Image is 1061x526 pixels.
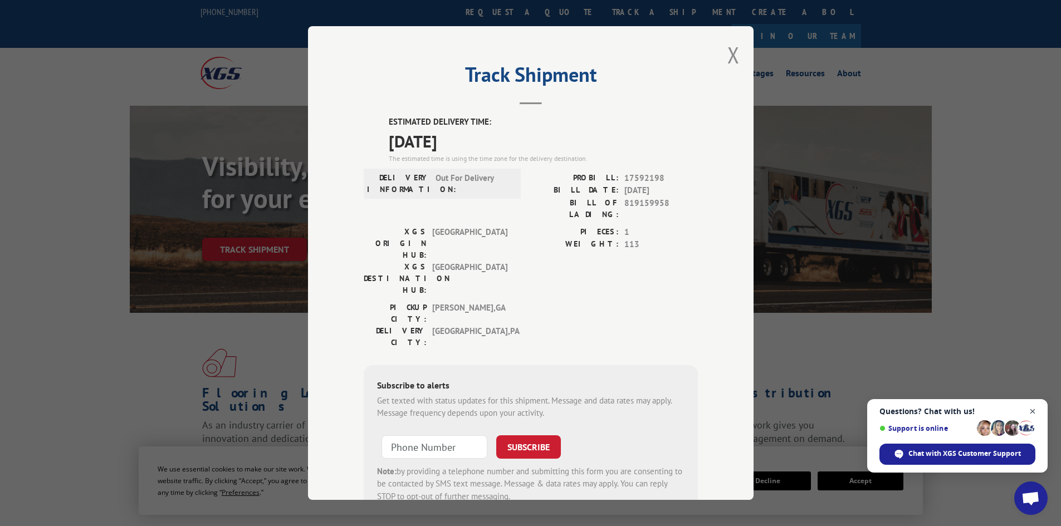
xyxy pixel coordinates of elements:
[382,435,487,459] input: Phone Number
[389,154,698,164] div: The estimated time is using the time zone for the delivery destination.
[364,226,427,261] label: XGS ORIGIN HUB:
[879,424,973,432] span: Support is online
[364,261,427,296] label: XGS DESTINATION HUB:
[389,116,698,129] label: ESTIMATED DELIVERY TIME:
[432,325,507,348] span: [GEOGRAPHIC_DATA] , PA
[908,449,1021,459] span: Chat with XGS Customer Support
[364,302,427,325] label: PICKUP CITY:
[531,226,619,239] label: PIECES:
[377,395,684,420] div: Get texted with status updates for this shipment. Message and data rates may apply. Message frequ...
[377,466,397,476] strong: Note:
[389,129,698,154] span: [DATE]
[624,197,698,220] span: 819159958
[531,197,619,220] label: BILL OF LADING:
[367,172,430,195] label: DELIVERY INFORMATION:
[624,238,698,251] span: 113
[432,226,507,261] span: [GEOGRAPHIC_DATA]
[624,184,698,197] span: [DATE]
[531,184,619,197] label: BILL DATE:
[432,302,507,325] span: [PERSON_NAME] , GA
[364,325,427,348] label: DELIVERY CITY:
[377,465,684,503] div: by providing a telephone number and submitting this form you are consenting to be contacted by SM...
[364,67,698,88] h2: Track Shipment
[727,40,740,70] button: Close modal
[624,172,698,185] span: 17592198
[531,172,619,185] label: PROBILL:
[531,238,619,251] label: WEIGHT:
[879,444,1035,465] span: Chat with XGS Customer Support
[436,172,511,195] span: Out For Delivery
[377,378,684,395] div: Subscribe to alerts
[496,435,561,459] button: SUBSCRIBE
[879,407,1035,416] span: Questions? Chat with us!
[624,226,698,239] span: 1
[432,261,507,296] span: [GEOGRAPHIC_DATA]
[1014,481,1048,515] a: Open chat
